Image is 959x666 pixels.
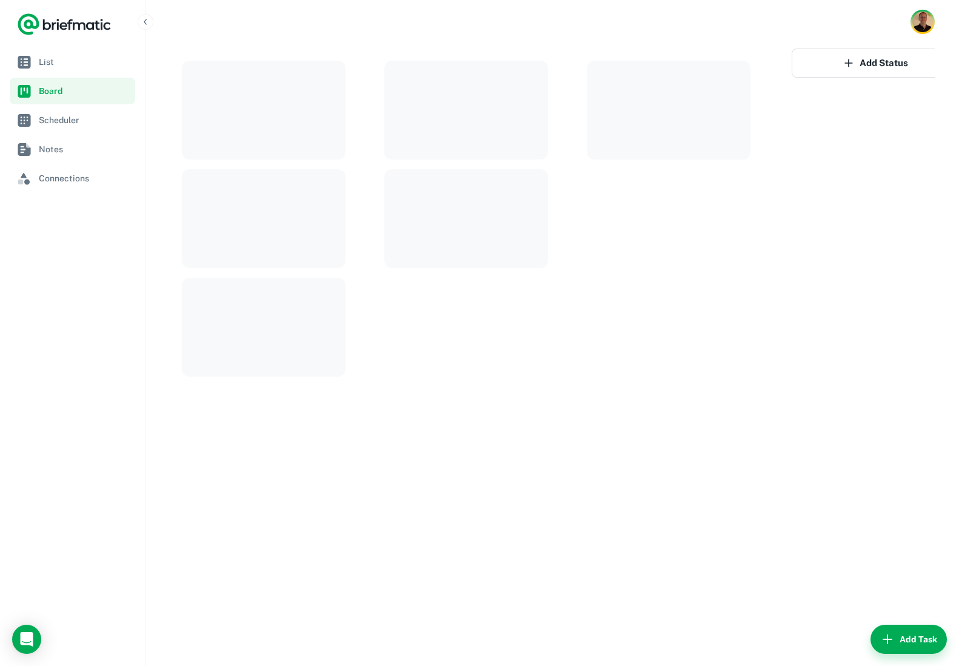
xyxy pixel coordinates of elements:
[10,165,135,192] a: Connections
[10,78,135,104] a: Board
[911,10,935,34] button: Account button
[870,625,947,654] button: Add Task
[10,49,135,75] a: List
[10,107,135,133] a: Scheduler
[39,113,130,127] span: Scheduler
[39,55,130,69] span: List
[39,84,130,98] span: Board
[39,143,130,156] span: Notes
[39,172,130,185] span: Connections
[12,625,41,654] div: Load Chat
[10,136,135,163] a: Notes
[912,12,933,32] img: Mauricio Peirone
[17,12,112,36] a: Logo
